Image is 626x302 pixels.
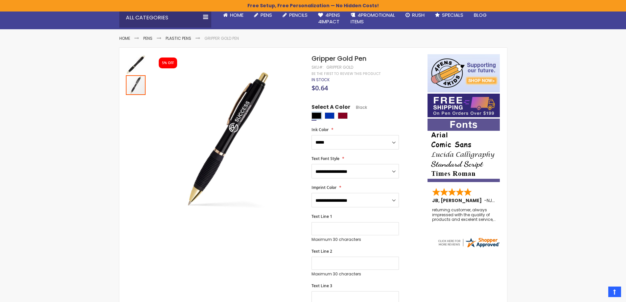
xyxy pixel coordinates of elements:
div: Blue [325,112,335,119]
a: Blog [469,8,492,22]
a: Home [119,35,130,41]
a: Pens [143,35,152,41]
span: Pencils [289,12,308,18]
div: 5% OFF [162,61,174,65]
div: All Categories [119,8,211,28]
strong: SKU [312,64,324,70]
div: Burgundy [338,112,348,119]
div: returning customer, always impressed with the quality of products and excelent service, will retu... [432,208,496,222]
a: Plastic Pens [166,35,191,41]
span: Ink Color [312,127,329,132]
span: In stock [312,77,330,82]
p: Maximum 30 characters [312,237,399,242]
a: Rush [400,8,430,22]
span: Specials [442,12,463,18]
span: 4PROMOTIONAL ITEMS [351,12,395,25]
span: JB, [PERSON_NAME] [432,197,484,204]
span: Select A Color [312,104,350,112]
img: 4pens.com widget logo [437,237,500,248]
span: Pens [261,12,272,18]
span: Black [350,105,367,110]
a: Pencils [277,8,313,22]
span: Text Line 1 [312,214,332,219]
span: Text Font Style [312,156,339,161]
span: Gripper Gold Pen [312,54,366,63]
a: 4pens.com certificate URL [437,244,500,250]
a: 4Pens4impact [313,8,345,29]
img: gripper_gold_black_1.jpg [126,55,146,75]
img: Free shipping on orders over $199 [428,94,500,117]
img: black-4pg-5208-gripper-gold-pen_1.jpg [153,63,303,214]
span: Text Line 3 [312,283,332,289]
a: Pens [249,8,277,22]
a: Home [218,8,249,22]
span: $0.64 [312,83,328,92]
div: Gripper Gold [326,65,353,70]
span: 4Pens 4impact [318,12,340,25]
span: Rush [412,12,425,18]
p: Maximum 30 characters [312,271,399,277]
img: 4pens 4 kids [428,54,500,92]
span: Imprint Color [312,185,336,190]
span: Text Line 2 [312,248,332,254]
a: 4PROMOTIONALITEMS [345,8,400,29]
div: Availability [312,77,330,82]
a: Specials [430,8,469,22]
span: NJ [487,197,495,204]
img: font-personalization-examples [428,119,500,182]
span: Blog [474,12,487,18]
a: Be the first to review this product [312,71,381,76]
div: Black [312,112,321,119]
span: Home [230,12,243,18]
a: Top [608,287,621,297]
li: Gripper Gold Pen [204,36,239,41]
span: - , [484,197,541,204]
